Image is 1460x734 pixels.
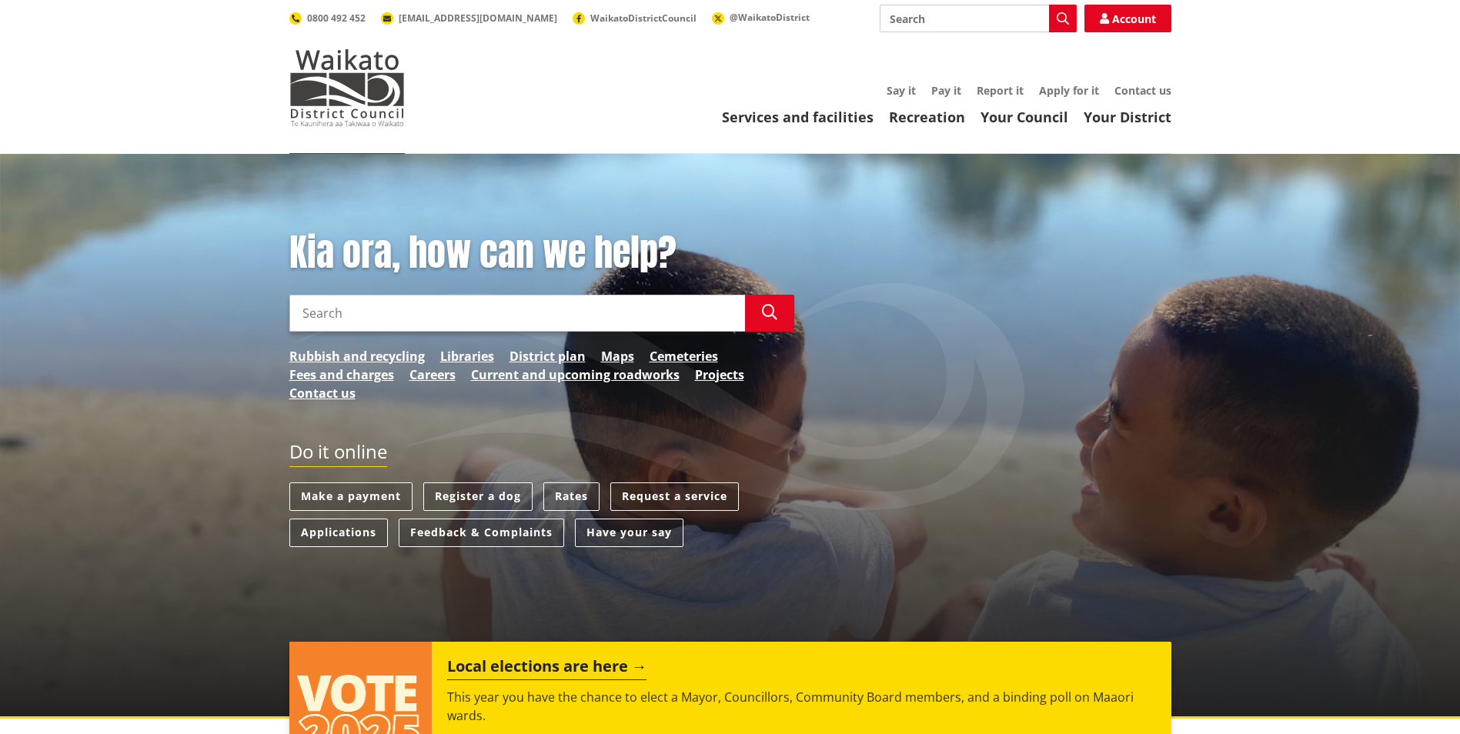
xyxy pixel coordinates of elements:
[289,231,794,275] h1: Kia ora, how can we help?
[610,482,739,511] a: Request a service
[695,365,744,384] a: Projects
[423,482,533,511] a: Register a dog
[1084,5,1171,32] a: Account
[601,347,634,365] a: Maps
[289,347,425,365] a: Rubbish and recycling
[730,11,810,24] span: @WaikatoDistrict
[722,108,874,126] a: Services and facilities
[1084,108,1171,126] a: Your District
[573,12,697,25] a: WaikatoDistrictCouncil
[509,347,586,365] a: District plan
[447,688,1155,725] p: This year you have the chance to elect a Mayor, Councillors, Community Board members, and a bindi...
[590,12,697,25] span: WaikatoDistrictCouncil
[931,83,961,98] a: Pay it
[977,83,1024,98] a: Report it
[289,295,745,332] input: Search input
[887,83,916,98] a: Say it
[289,519,388,547] a: Applications
[307,12,366,25] span: 0800 492 452
[289,441,387,468] h2: Do it online
[440,347,494,365] a: Libraries
[650,347,718,365] a: Cemeteries
[880,5,1077,32] input: Search input
[889,108,965,126] a: Recreation
[381,12,557,25] a: [EMAIL_ADDRESS][DOMAIN_NAME]
[289,384,356,402] a: Contact us
[471,365,680,384] a: Current and upcoming roadworks
[289,49,405,126] img: Waikato District Council - Te Kaunihera aa Takiwaa o Waikato
[399,519,564,547] a: Feedback & Complaints
[409,365,456,384] a: Careers
[289,482,413,511] a: Make a payment
[712,11,810,24] a: @WaikatoDistrict
[289,12,366,25] a: 0800 492 452
[543,482,600,511] a: Rates
[1039,83,1099,98] a: Apply for it
[289,365,394,384] a: Fees and charges
[981,108,1068,126] a: Your Council
[1114,83,1171,98] a: Contact us
[575,519,683,547] a: Have your say
[447,657,646,680] h2: Local elections are here
[399,12,557,25] span: [EMAIL_ADDRESS][DOMAIN_NAME]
